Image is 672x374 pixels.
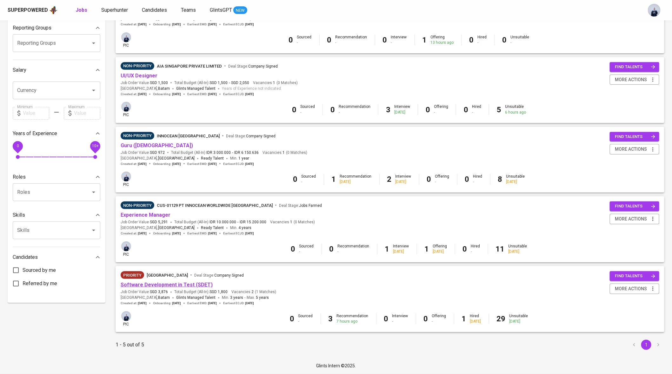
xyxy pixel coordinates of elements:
span: [DATE] [245,301,254,305]
span: Onboarding : [153,92,181,96]
div: pic [121,241,132,257]
span: Company Signed [214,273,244,278]
span: [DATE] [172,162,181,166]
b: 29 [497,314,506,323]
div: New Job received from Demand Team [121,271,144,279]
button: more actions [610,75,659,85]
b: 1 [425,245,429,253]
img: annisa@glints.com [121,311,131,321]
b: 0 [327,36,332,44]
div: Reporting Groups [13,22,100,34]
span: SGD 972 [150,150,165,155]
p: Skills [13,211,25,219]
div: Recommendation [337,313,369,324]
nav: pagination navigation [628,340,664,350]
input: Value [23,107,49,120]
div: Recommendation [339,104,370,115]
button: find talents [610,271,659,281]
span: AIA Singapore Private Limited [157,64,222,69]
b: 0 [463,245,467,253]
div: Unsuitable [505,104,526,115]
b: 0 [427,175,431,184]
span: Min. [230,226,251,230]
a: Experience Manager [121,212,170,218]
div: Hired [470,313,481,324]
span: [DATE] [208,92,217,96]
a: UI/UX Designer [121,73,157,79]
span: Glints Managed Talent [176,295,216,300]
div: - [300,110,315,115]
img: app logo [49,5,58,15]
div: - [478,40,487,45]
span: [DATE] [172,92,181,96]
button: Open [89,86,98,95]
b: 11 [496,245,505,253]
a: Teams [181,6,197,14]
div: Sourced [297,35,312,45]
div: Offering [432,313,446,324]
span: [DATE] [245,231,254,236]
span: SGD 1,800 [210,289,228,295]
div: Recommendation [336,35,367,45]
span: [DATE] [208,162,217,166]
div: - [432,319,446,324]
div: Sufficient Talents in Pipeline [121,132,154,140]
img: annisa@glints.com [121,32,131,42]
b: 0 [424,314,428,323]
div: Offering [431,35,454,45]
span: Total Budget (All-In) [174,220,266,225]
span: Earliest EMD : [187,22,217,27]
span: Job Order Value [121,220,168,225]
span: [GEOGRAPHIC_DATA] , [121,295,170,301]
span: [GEOGRAPHIC_DATA] , [121,225,195,231]
span: find talents [615,63,655,71]
p: Reporting Groups [13,24,51,32]
div: Unsuitable [509,244,527,254]
span: Earliest ECJD : [223,231,254,236]
div: Sourced [298,313,313,324]
div: Talent(s) in Pipeline’s Final Stages [121,201,154,209]
b: 0 [293,175,298,184]
b: 0 [502,36,507,44]
div: - [435,179,449,185]
div: 6 hours ago [505,110,526,115]
div: [DATE] [433,249,447,254]
span: [DATE] [245,92,254,96]
button: find talents [610,62,659,72]
button: Open [89,39,98,48]
span: Batam [158,86,170,92]
span: Vacancies ( 0 Matches ) [263,150,307,155]
b: 1 [332,175,336,184]
span: Deal Stage : [194,273,244,278]
img: annisa@glints.com [648,4,661,16]
span: 3 years [230,295,243,300]
b: 5 [497,105,501,114]
div: - [473,179,482,185]
span: SGD 5,291 [150,220,168,225]
div: - [299,249,314,254]
span: Jobs Farmed [299,203,322,208]
input: Value [74,107,100,120]
span: Total Budget (All-In) [174,289,228,295]
div: Sourced [299,244,314,254]
a: Superhunter [101,6,129,14]
div: pic [121,311,132,327]
b: 2 [387,175,392,184]
span: SGD 2,050 [231,80,249,86]
span: Onboarding : [153,162,181,166]
div: Sufficient Talents in Pipeline [121,62,154,70]
span: find talents [615,203,655,210]
span: Job Order Value [121,289,168,295]
div: - [391,40,407,45]
span: Onboarding : [153,22,181,27]
span: more actions [615,215,647,223]
span: [DATE] [138,162,147,166]
span: Vacancies ( 1 Matches ) [231,289,276,295]
div: Hired [478,35,487,45]
span: GlintsGPT [210,7,232,13]
button: more actions [610,144,659,154]
span: - [229,80,230,86]
span: [DATE] [138,231,147,236]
